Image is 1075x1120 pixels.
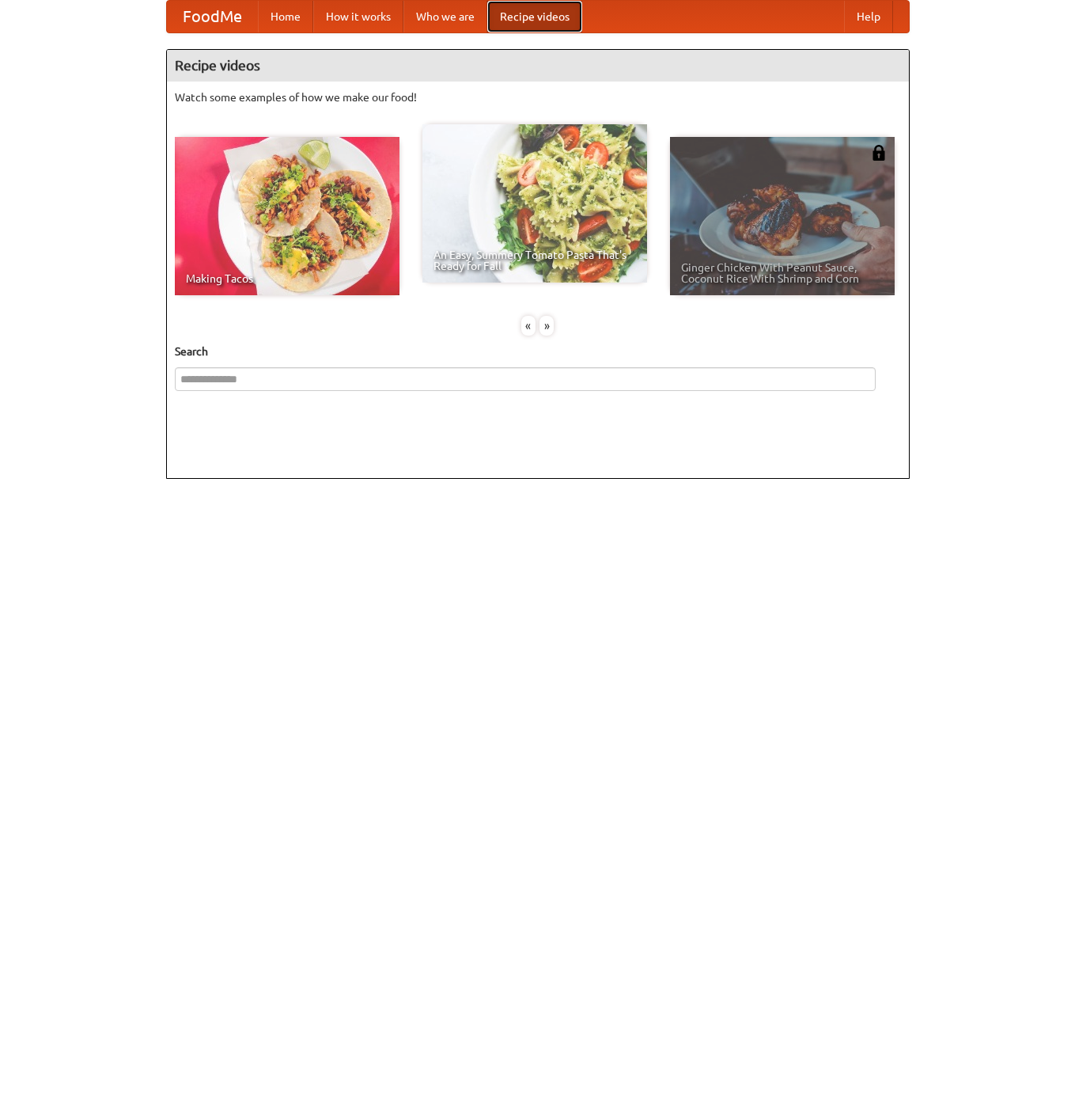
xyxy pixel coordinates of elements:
h5: Search [175,344,901,359]
a: Recipe videos [487,1,582,32]
span: An Easy, Summery Tomato Pasta That's Ready for Fall [433,249,636,271]
p: Watch some examples of how we make our food! [175,89,901,105]
div: » [539,316,554,336]
a: Making Tacos [175,137,399,295]
a: An Easy, Summery Tomato Pasta That's Ready for Fall [422,124,647,283]
a: Home [258,1,313,32]
img: 483408.png [871,145,887,161]
a: FoodMe [167,1,258,32]
div: « [521,316,536,336]
a: Who we are [403,1,487,32]
span: Making Tacos [186,273,388,284]
a: Help [844,1,893,32]
h4: Recipe videos [167,50,909,82]
a: How it works [313,1,403,32]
